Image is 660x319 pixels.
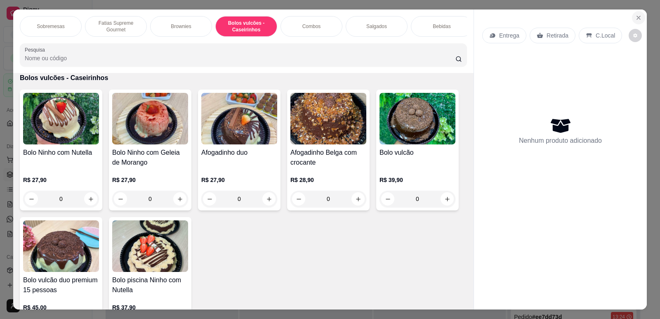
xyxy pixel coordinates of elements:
p: Nenhum produto adicionado [519,136,602,146]
button: increase-product-quantity [262,192,276,206]
p: Sobremesas [37,23,64,30]
h4: Bolo vulcão [379,148,455,158]
input: Pesquisa [25,54,455,62]
button: Close [632,11,645,24]
p: R$ 27,90 [201,176,277,184]
p: R$ 37,90 [112,303,188,312]
p: Brownies [171,23,191,30]
p: Bolos vulcões - Caseirinhos [222,20,270,33]
label: Pesquisa [25,46,48,53]
h4: Bolo Ninho com Nutella [23,148,99,158]
img: product-image [201,93,277,144]
p: C.Local [596,31,615,40]
button: decrease-product-quantity [292,192,305,206]
button: decrease-product-quantity [203,192,216,206]
img: product-image [112,93,188,144]
button: increase-product-quantity [351,192,365,206]
h4: Afogadinho duo [201,148,277,158]
p: R$ 45,00 [23,303,99,312]
p: Retirada [547,31,568,40]
p: R$ 27,90 [23,176,99,184]
button: increase-product-quantity [173,192,186,206]
p: Salgados [366,23,387,30]
img: product-image [112,220,188,272]
button: decrease-product-quantity [629,29,642,42]
p: Fatias Supreme Gourmet [92,20,140,33]
p: R$ 39,90 [379,176,455,184]
p: Bebidas [433,23,450,30]
p: R$ 28,90 [290,176,366,184]
button: increase-product-quantity [441,192,454,206]
p: Bolos vulcões - Caseirinhos [20,73,467,83]
img: product-image [23,93,99,144]
img: product-image [290,93,366,144]
button: decrease-product-quantity [114,192,127,206]
button: decrease-product-quantity [381,192,394,206]
img: product-image [23,220,99,272]
h4: Bolo piscina Ninho com Nutella [112,275,188,295]
p: Entrega [499,31,519,40]
p: Combos [302,23,321,30]
p: R$ 27,90 [112,176,188,184]
h4: Bolo Ninho com Geleia de Morango [112,148,188,168]
h4: Afogadinho Belga com crocante [290,148,366,168]
h4: Bolo vulcão duo premium 15 pessoas [23,275,99,295]
img: product-image [379,93,455,144]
